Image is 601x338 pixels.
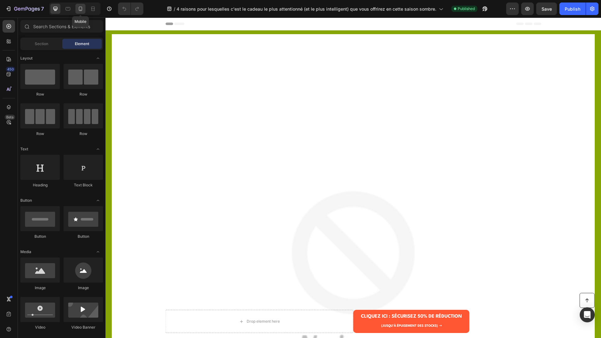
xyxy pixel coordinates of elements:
[20,198,32,203] span: Button
[64,91,103,97] div: Row
[3,3,47,15] button: 7
[93,144,103,154] span: Toggle open
[93,53,103,63] span: Toggle open
[20,234,60,239] div: Button
[20,249,31,255] span: Media
[542,6,552,12] span: Save
[565,6,580,12] div: Publish
[141,301,174,306] div: Drop element here
[20,91,60,97] div: Row
[255,297,357,301] strong: CLIQUEZ ICI : SÉCURISEZ 50% DE RÉDUCTION
[93,195,103,205] span: Toggle open
[35,41,48,47] span: Section
[458,6,475,12] span: Published
[248,292,364,315] a: CLIQUEZ ICI : SÉCURISEZ 50% DE RÉDUCTION(JUSQU'À ÉPUISEMENT DES STOCKS) ➝
[536,3,557,15] button: Save
[20,55,33,61] span: Layout
[64,285,103,291] div: Image
[580,307,595,322] div: Open Intercom Messenger
[20,20,103,33] input: Search Sections & Elements
[118,3,143,15] div: Undo/Redo
[41,5,44,13] p: 7
[75,41,89,47] span: Element
[20,182,60,188] div: Heading
[20,146,28,152] span: Text
[93,247,103,257] span: Toggle open
[559,3,586,15] button: Publish
[20,285,60,291] div: Image
[64,182,103,188] div: Text Block
[276,307,336,310] strong: (JUSQU'À ÉPUISEMENT DES STOCKS) ➝
[20,325,60,330] div: Video
[20,131,60,137] div: Row
[177,6,436,12] span: 4 raisons pour lesquelles c'est le cadeau le plus attentionné (et le plus intelligent) que vous o...
[5,115,15,120] div: Beta
[6,67,15,72] div: 450
[105,18,601,338] iframe: Design area
[174,6,175,12] span: /
[64,325,103,330] div: Video Banner
[64,131,103,137] div: Row
[64,234,103,239] div: Button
